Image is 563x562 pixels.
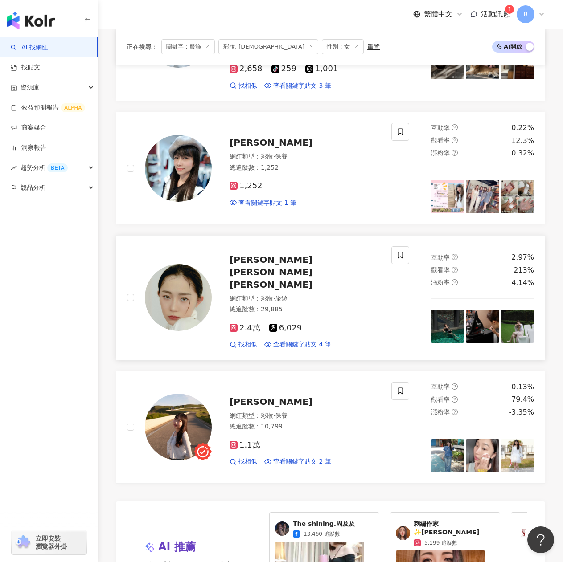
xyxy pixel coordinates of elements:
img: KOL Avatar [145,135,212,202]
span: AI 推薦 [158,540,196,555]
span: 13,460 追蹤數 [304,530,340,538]
span: 趨勢分析 [21,158,68,178]
span: 查看關鍵字貼文 3 筆 [273,81,331,90]
img: KOL Avatar [396,526,410,540]
img: logo [7,12,55,29]
span: 觀看率 [431,396,450,403]
span: 活動訊息 [481,10,510,18]
img: post-image [466,310,499,342]
span: question-circle [452,396,458,403]
span: 繁體中文 [424,9,452,19]
a: 查看關鍵字貼文 3 筆 [264,81,331,90]
span: 找相似 [238,340,257,349]
a: KOL Avatar刺繡作家✨[PERSON_NAME]5,199 追蹤數 [396,520,494,547]
img: post-image [466,439,499,472]
span: 觀看率 [431,137,450,144]
span: [PERSON_NAME] [230,267,312,277]
div: 79.4% [511,395,534,404]
img: post-image [501,180,534,213]
span: [PERSON_NAME] [230,137,312,148]
span: [PERSON_NAME] [230,396,312,407]
span: 保養 [275,412,288,419]
span: 漲粉率 [431,149,450,156]
div: 4.14% [511,278,534,288]
img: post-image [431,310,464,342]
span: 漲粉率 [431,279,450,286]
div: 網紅類型 ： [230,294,381,303]
img: post-image [431,439,464,472]
span: 旅遊 [275,295,288,302]
span: question-circle [452,124,458,130]
span: 漲粉率 [431,408,450,415]
img: KOL Avatar [275,521,289,536]
a: 找貼文 [11,63,40,72]
a: KOL Avatar[PERSON_NAME][PERSON_NAME][PERSON_NAME]網紅類型：彩妝·旅遊總追蹤數：29,8852.4萬6,029找相似查看關鍵字貼文 4 筆互動率q... [116,235,545,360]
a: searchAI 找網紅 [11,43,48,52]
span: 找相似 [238,81,257,90]
img: chrome extension [14,535,32,550]
span: 關鍵字：服飾 [161,39,215,54]
span: 互動率 [431,124,450,131]
iframe: Help Scout Beacon - Open [527,526,554,553]
div: 總追蹤數 ： 29,885 [230,305,381,314]
span: 259 [271,64,296,73]
span: 5,199 追蹤數 [424,539,457,547]
a: 查看關鍵字貼文 1 筆 [230,199,296,208]
a: 找相似 [230,457,257,466]
div: -3.35% [509,407,534,417]
span: 互動率 [431,383,450,390]
span: 資源庫 [21,77,39,98]
a: KOL AvatarThe shining.周及及13,460 追蹤數 [275,520,374,538]
a: 找相似 [230,81,257,90]
span: rise [11,165,17,171]
span: question-circle [452,383,458,390]
a: KOL Avatar[PERSON_NAME]網紅類型：彩妝·保養總追蹤數：10,7991.1萬找相似查看關鍵字貼文 2 筆互動率question-circle0.13%觀看率question-... [116,371,545,484]
span: [PERSON_NAME] [230,279,312,290]
img: KOL Avatar [145,264,212,331]
div: 重置 [367,43,380,50]
span: B [523,9,528,19]
span: 找相似 [238,457,257,466]
span: 觀看率 [431,266,450,273]
img: KOL Avatar [145,394,212,460]
img: post-image [501,310,534,342]
a: KOL Avatar[PERSON_NAME]網紅類型：彩妝·保養總追蹤數：1,2521,252查看關鍵字貼文 1 筆互動率question-circle0.22%觀看率question-cir... [116,112,545,224]
span: question-circle [452,279,458,285]
span: 查看關鍵字貼文 2 筆 [273,457,331,466]
span: The shining.周及及 [293,520,355,529]
div: 網紅類型 ： [230,411,381,420]
a: 效益預測報告ALPHA [11,103,85,112]
span: 保養 [275,153,288,160]
span: 彩妝 [261,295,273,302]
span: 立即安裝 瀏覽器外掛 [36,534,67,550]
a: chrome extension立即安裝 瀏覽器外掛 [12,530,86,554]
a: 商案媒合 [11,123,46,132]
span: question-circle [452,150,458,156]
span: question-circle [452,254,458,260]
img: post-image [501,439,534,472]
span: 6,029 [269,323,302,333]
span: 彩妝 [261,153,273,160]
span: 1,252 [230,181,263,191]
img: KOL Avatar [517,526,531,540]
sup: 1 [505,5,514,14]
span: 性別：女 [322,39,364,54]
span: 1 [508,6,511,12]
span: 正在搜尋 ： [127,43,158,50]
div: 總追蹤數 ： 1,252 [230,163,381,172]
span: 刺繡作家✨[PERSON_NAME] [414,520,494,537]
div: 0.32% [511,148,534,158]
span: 2,658 [230,64,263,73]
span: question-circle [452,409,458,415]
span: 1.1萬 [230,440,260,450]
span: 1,001 [305,64,338,73]
div: 213% [514,265,534,275]
div: 0.13% [511,382,534,392]
a: 查看關鍵字貼文 4 筆 [264,340,331,349]
a: 洞察報告 [11,143,46,152]
div: 總追蹤數 ： 10,799 [230,422,381,431]
div: 12.3% [511,136,534,146]
span: 彩妝, [DEMOGRAPHIC_DATA] [218,39,318,54]
span: question-circle [452,137,458,143]
a: 找相似 [230,340,257,349]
